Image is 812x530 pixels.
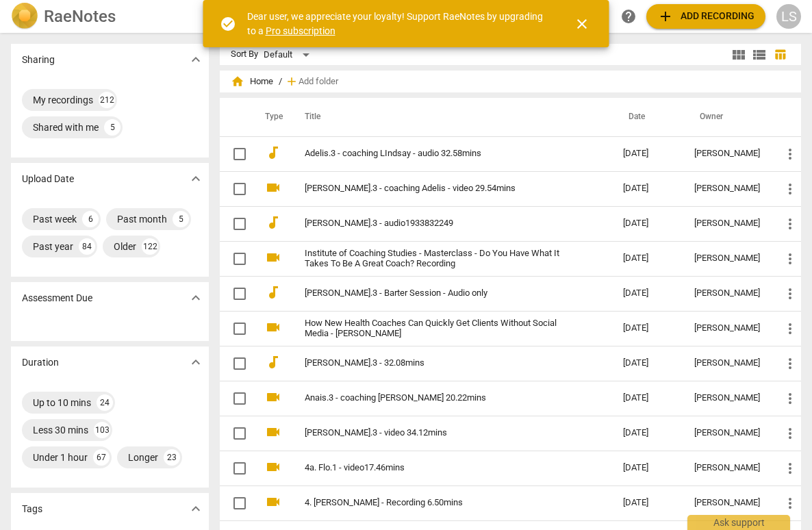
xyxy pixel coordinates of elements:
span: help [620,8,637,25]
span: expand_more [188,354,204,370]
td: [DATE] [612,381,683,416]
span: videocam [265,179,281,196]
th: Date [612,98,683,136]
div: [PERSON_NAME] [694,253,760,264]
div: Dear user, we appreciate your loyalty! Support RaeNotes by upgrading to a [247,10,549,38]
div: Past week [33,212,77,226]
button: Show more [186,168,206,189]
button: LS [776,4,801,29]
div: [PERSON_NAME] [694,358,760,368]
button: Show more [186,499,206,519]
th: Title [288,98,613,136]
td: [DATE] [612,346,683,381]
span: audiotrack [265,354,281,370]
a: [PERSON_NAME].3 - 32.08mins [305,358,574,368]
div: [PERSON_NAME] [694,498,760,508]
span: audiotrack [265,214,281,231]
div: Under 1 hour [33,451,88,464]
span: Add folder [299,77,338,87]
a: LogoRaeNotes [11,3,206,30]
th: Type [254,98,288,136]
a: [PERSON_NAME].3 - audio1933832249 [305,218,574,229]
span: videocam [265,424,281,440]
td: [DATE] [612,136,683,171]
div: 84 [79,238,95,255]
span: table_chart [774,48,787,61]
span: close [574,16,590,32]
button: Table view [770,45,790,65]
div: Less 30 mins [33,423,88,437]
span: videocam [265,389,281,405]
span: / [279,77,282,87]
span: expand_more [188,51,204,68]
td: [DATE] [612,171,683,206]
div: Sort By [231,49,258,60]
div: [PERSON_NAME] [694,323,760,333]
div: Default [264,44,314,66]
span: expand_more [188,171,204,187]
span: more_vert [782,390,798,407]
p: Duration [22,355,59,370]
td: [DATE] [612,241,683,276]
span: home [231,75,244,88]
button: Upload [646,4,765,29]
div: [PERSON_NAME] [694,184,760,194]
span: more_vert [782,286,798,302]
td: [DATE] [612,485,683,520]
span: more_vert [782,495,798,512]
p: Sharing [22,53,55,67]
div: [PERSON_NAME] [694,218,760,229]
span: check_circle [220,16,236,32]
div: 5 [173,211,189,227]
p: Upload Date [22,172,74,186]
span: videocam [265,459,281,475]
td: [DATE] [612,311,683,346]
div: 122 [142,238,158,255]
td: [DATE] [612,416,683,451]
span: expand_more [188,290,204,306]
a: Anais.3 - coaching [PERSON_NAME] 20.22mins [305,393,574,403]
h2: RaeNotes [44,7,116,26]
span: view_module [731,47,747,63]
a: How New Health Coaches Can Quickly Get Clients Without Social Media - [PERSON_NAME] [305,318,574,339]
span: more_vert [782,460,798,477]
div: [PERSON_NAME] [694,393,760,403]
a: 4. [PERSON_NAME] - Recording 6.50mins [305,498,574,508]
div: 23 [164,449,180,466]
div: 24 [97,394,113,411]
div: [PERSON_NAME] [694,463,760,473]
span: videocam [265,494,281,510]
div: Ask support [687,515,790,530]
a: Pro subscription [266,25,335,36]
span: more_vert [782,320,798,337]
a: Help [616,4,641,29]
div: My recordings [33,93,93,107]
div: Past month [117,212,167,226]
div: Shared with me [33,121,99,134]
td: [DATE] [612,206,683,241]
img: Logo [11,3,38,30]
span: Add recording [657,8,754,25]
td: [DATE] [612,276,683,311]
span: expand_more [188,501,204,517]
button: Tile view [728,45,749,65]
span: view_list [751,47,767,63]
span: audiotrack [265,284,281,301]
span: more_vert [782,216,798,232]
div: 103 [94,422,110,438]
div: [PERSON_NAME] [694,149,760,159]
button: Close [566,8,598,40]
a: [PERSON_NAME].3 - video 34.12mins [305,428,574,438]
span: more_vert [782,251,798,267]
div: Up to 10 mins [33,396,91,409]
div: Past year [33,240,73,253]
a: 4a. Flo.1 - video17.46mins [305,463,574,473]
div: Longer [128,451,158,464]
span: more_vert [782,355,798,372]
p: Assessment Due [22,291,92,305]
div: 6 [82,211,99,227]
div: 5 [104,119,120,136]
div: [PERSON_NAME] [694,428,760,438]
span: add [657,8,674,25]
span: audiotrack [265,144,281,161]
